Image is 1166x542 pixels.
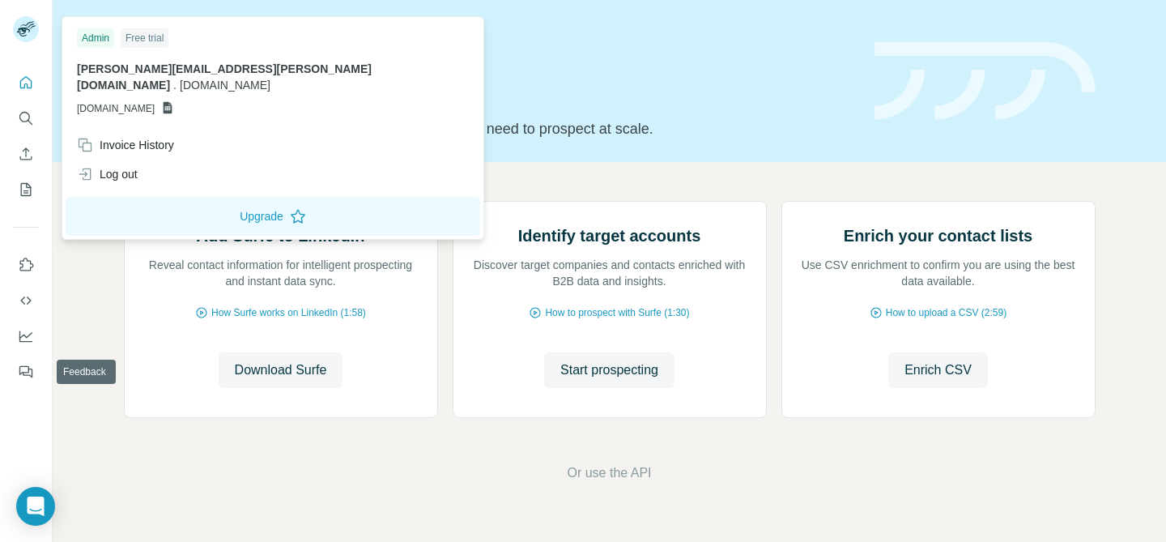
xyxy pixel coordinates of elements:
span: Start prospecting [560,361,658,380]
button: My lists [13,175,39,204]
span: Download Surfe [235,361,327,380]
span: Enrich CSV [904,361,972,380]
span: How to upload a CSV (2:59) [886,305,1006,320]
button: Use Surfe API [13,286,39,315]
button: Or use the API [567,463,651,483]
span: [PERSON_NAME][EMAIL_ADDRESS][PERSON_NAME][DOMAIN_NAME] [77,62,372,92]
button: Enrich CSV [13,139,39,169]
p: Discover target companies and contacts enriched with B2B data and insights. [470,257,750,289]
button: Enrich CSV [888,352,988,388]
button: Search [13,104,39,133]
button: Feedback [13,357,39,386]
button: Quick start [13,68,39,97]
button: Download Surfe [219,352,343,388]
span: How to prospect with Surfe (1:30) [545,305,689,320]
button: Use Surfe on LinkedIn [13,250,39,280]
div: Quick start [124,30,855,46]
span: [DOMAIN_NAME] [77,101,155,116]
p: Pick your starting point and we’ll provide everything you need to prospect at scale. [124,117,855,140]
button: Upgrade [66,197,480,236]
p: Reveal contact information for intelligent prospecting and instant data sync. [141,257,421,289]
div: Free trial [121,28,168,48]
div: Log out [77,166,138,182]
img: banner [874,42,1096,121]
span: . [173,79,177,92]
div: Admin [77,28,114,48]
span: How Surfe works on LinkedIn (1:58) [211,305,366,320]
span: [DOMAIN_NAME] [180,79,270,92]
div: Open Intercom Messenger [16,487,55,526]
h2: Identify target accounts [518,224,701,247]
h2: Enrich your contact lists [844,224,1032,247]
button: Start prospecting [544,352,674,388]
div: Invoice History [77,137,174,153]
h1: Let’s prospect together [124,75,855,108]
button: Dashboard [13,322,39,351]
p: Use CSV enrichment to confirm you are using the best data available. [798,257,1079,289]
